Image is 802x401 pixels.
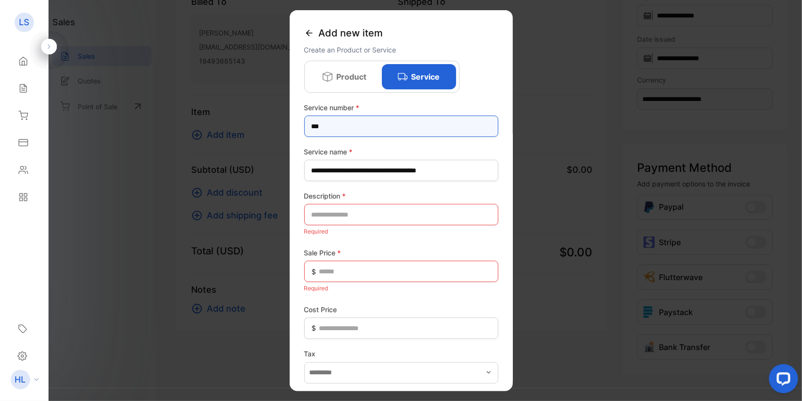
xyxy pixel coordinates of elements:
[304,349,498,359] label: Tax
[411,71,440,83] p: Service
[761,360,802,401] iframe: LiveChat chat widget
[319,26,383,40] span: Add new item
[19,16,30,29] p: LS
[304,102,498,113] label: Service number
[304,304,498,315] label: Cost Price
[304,282,498,295] p: Required
[304,225,498,238] p: Required
[304,46,396,54] span: Create an Product or Service
[304,147,498,157] label: Service name
[15,373,26,386] p: HL
[304,248,498,258] label: Sale Price
[304,191,498,201] label: Description
[312,266,316,276] span: $
[336,71,366,83] p: Product
[312,323,316,333] span: $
